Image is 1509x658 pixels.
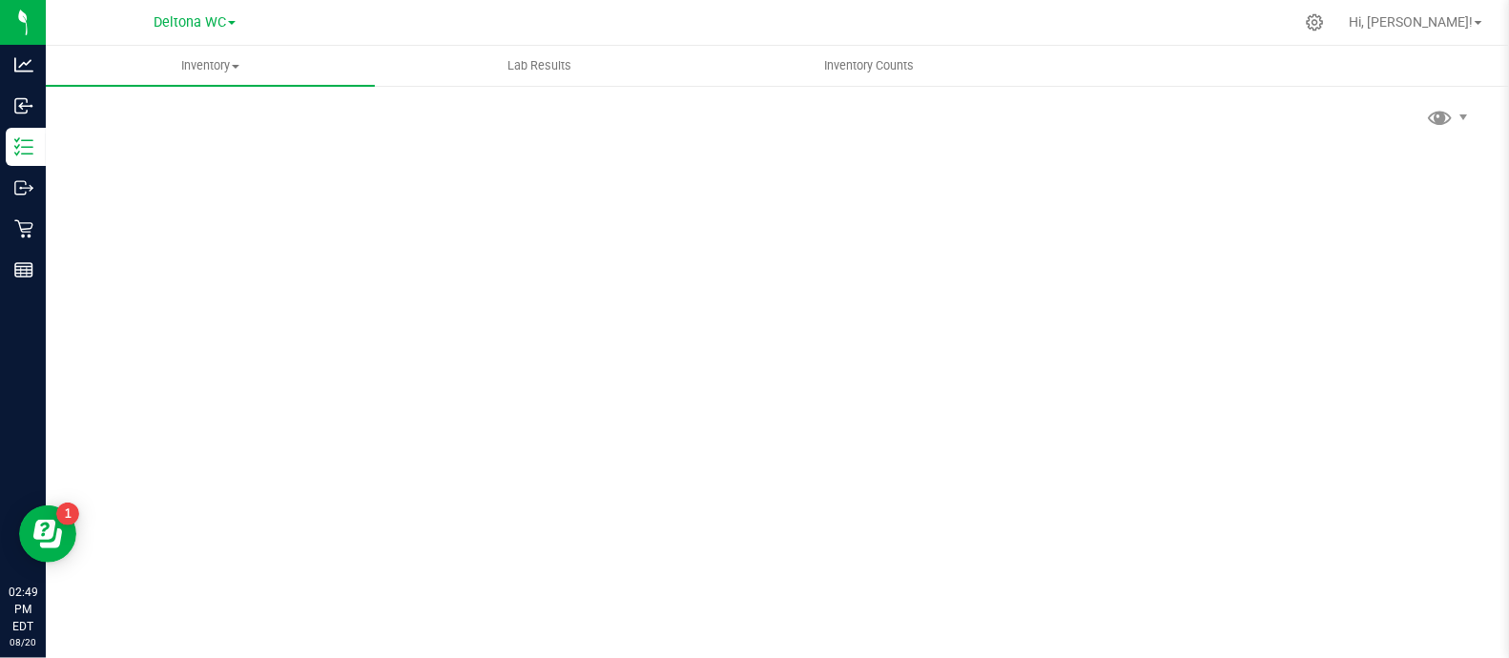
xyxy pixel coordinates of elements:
span: Inventory [46,57,375,74]
iframe: Resource center [19,505,76,563]
a: Lab Results [375,46,704,86]
inline-svg: Inbound [14,96,33,115]
span: Deltona WC [154,14,226,31]
iframe: Resource center unread badge [56,503,79,525]
a: Inventory Counts [704,46,1033,86]
span: Lab Results [482,57,597,74]
inline-svg: Analytics [14,55,33,74]
div: Manage settings [1303,13,1327,31]
span: Hi, [PERSON_NAME]! [1349,14,1473,30]
inline-svg: Reports [14,260,33,279]
a: Inventory [46,46,375,86]
inline-svg: Inventory [14,137,33,156]
p: 02:49 PM EDT [9,584,37,635]
p: 08/20 [9,635,37,649]
inline-svg: Retail [14,219,33,238]
inline-svg: Outbound [14,178,33,197]
span: Inventory Counts [798,57,940,74]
